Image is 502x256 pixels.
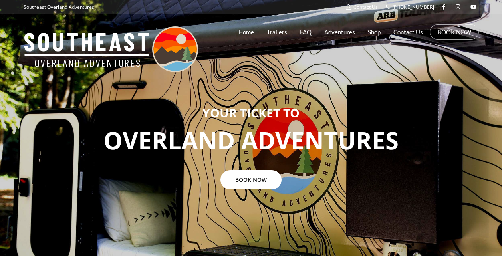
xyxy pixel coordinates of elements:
h3: YOUR TICKET TO [6,106,496,119]
a: Shop [368,22,381,42]
a: BOOK NOW [437,28,471,36]
span: Contact Us [353,4,378,10]
a: [PHONE_NUMBER] [386,4,434,10]
a: Contact Us [393,22,423,42]
a: Trailers [267,22,287,42]
a: Contact Us [346,4,378,10]
p: Southeast Overland Adventures [24,2,94,12]
a: BOOK NOW [220,170,282,189]
a: Home [238,22,254,42]
img: Southeast Overland Adventures [24,26,198,72]
a: FAQ [300,22,312,42]
p: OVERLAND ADVENTURES [6,123,496,158]
span: [PHONE_NUMBER] [392,4,434,10]
a: Adventures [324,22,355,42]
